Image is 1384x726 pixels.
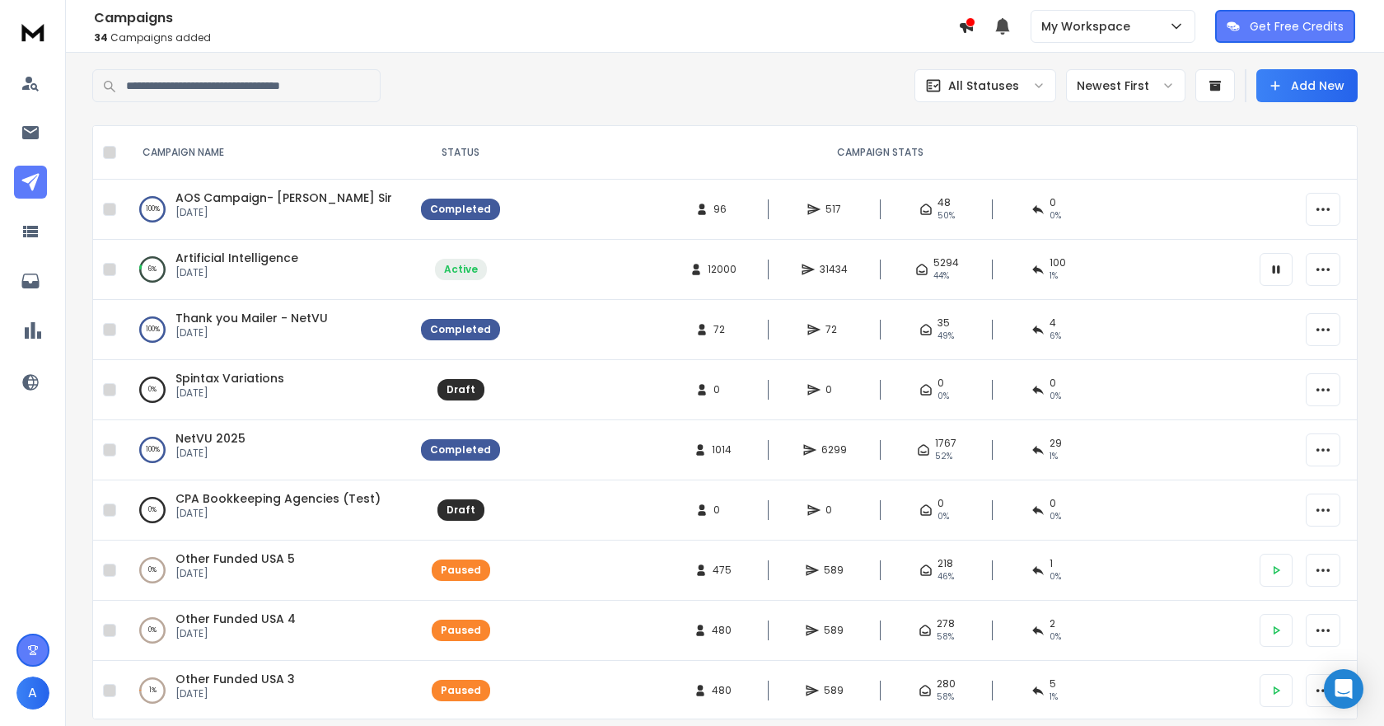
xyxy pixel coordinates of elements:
td: 0%Spintax Variations[DATE] [123,360,411,420]
span: 50 % [937,209,955,222]
a: Spintax Variations [175,370,284,386]
span: 0 [937,497,944,510]
div: Paused [441,564,481,577]
td: 100%Thank you Mailer - NetVU[DATE] [123,300,411,360]
span: 49 % [937,330,954,343]
span: 1 [1050,557,1053,570]
a: NetVU 2025 [175,430,245,447]
p: 0 % [148,622,157,639]
span: 72 [825,323,842,336]
p: [DATE] [175,386,284,400]
p: Campaigns added [94,31,958,44]
span: 480 [712,684,732,697]
button: Get Free Credits [1215,10,1355,43]
span: 1 % [1050,691,1058,704]
span: 72 [713,323,730,336]
span: 96 [713,203,730,216]
div: Paused [441,624,481,637]
span: 44 % [933,269,949,283]
span: 475 [713,564,732,577]
span: 58 % [937,691,954,704]
th: STATUS [411,126,510,180]
span: 0 [713,504,730,517]
span: 6299 [821,443,847,457]
span: 0% [1050,390,1061,403]
span: 46 % [937,570,954,583]
td: 100%AOS Campaign- [PERSON_NAME] Sir[DATE] [123,180,411,240]
td: 0%CPA Bookkeeping Agencies (Test)[DATE] [123,480,411,541]
img: logo [16,16,49,47]
p: [DATE] [175,447,245,460]
p: [DATE] [175,507,381,520]
div: Draft [447,504,475,517]
th: CAMPAIGN NAME [123,126,411,180]
span: 480 [712,624,732,637]
button: Add New [1256,69,1358,102]
span: 0% [1050,510,1061,523]
a: Other Funded USA 5 [175,550,295,567]
h1: Campaigns [94,8,958,28]
span: 0 [1050,196,1056,209]
a: Artificial Intelligence [175,250,298,266]
span: 1767 [935,437,956,450]
div: Open Intercom Messenger [1324,669,1363,709]
p: [DATE] [175,687,295,700]
span: 589 [824,624,844,637]
span: 280 [937,677,956,691]
span: 52 % [935,450,952,463]
a: Other Funded USA 4 [175,611,296,627]
span: 35 [937,316,950,330]
span: 1 % [1050,269,1058,283]
span: 218 [937,557,953,570]
span: 0 [1050,377,1056,390]
span: 0 % [1050,209,1061,222]
span: 48 [937,196,951,209]
p: 100 % [146,321,160,338]
button: Newest First [1066,69,1185,102]
td: 0%Other Funded USA 4[DATE] [123,601,411,661]
span: 4 [1050,316,1056,330]
span: 2 [1050,617,1055,630]
span: 589 [824,684,844,697]
p: Get Free Credits [1250,18,1344,35]
span: 1 % [1050,450,1058,463]
div: Active [444,263,478,276]
span: 5294 [933,256,959,269]
span: 34 [94,30,108,44]
span: 31434 [820,263,848,276]
a: CPA Bookkeeping Agencies (Test) [175,490,381,507]
p: [DATE] [175,206,392,219]
span: 0% [937,390,949,403]
span: 0 % [1050,630,1061,644]
p: [DATE] [175,627,296,640]
td: 100%NetVU 2025[DATE] [123,420,411,480]
p: [DATE] [175,326,328,340]
p: 0 % [148,562,157,578]
div: Completed [430,323,491,336]
span: 100 [1050,256,1066,269]
span: 0 [825,504,842,517]
td: 6%Artificial Intelligence[DATE] [123,240,411,300]
a: Thank you Mailer - NetVU [175,310,328,326]
button: A [16,677,49,710]
div: Draft [447,383,475,396]
span: 12000 [708,263,736,276]
span: 0 [937,377,944,390]
a: AOS Campaign- [PERSON_NAME] Sir [175,190,392,206]
a: Other Funded USA 3 [175,671,295,687]
span: 278 [937,617,955,630]
p: 100 % [146,201,160,218]
p: 0 % [148,382,157,398]
p: All Statuses [948,77,1019,94]
p: 6 % [148,261,157,278]
div: Completed [430,203,491,216]
p: 0 % [148,502,157,518]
